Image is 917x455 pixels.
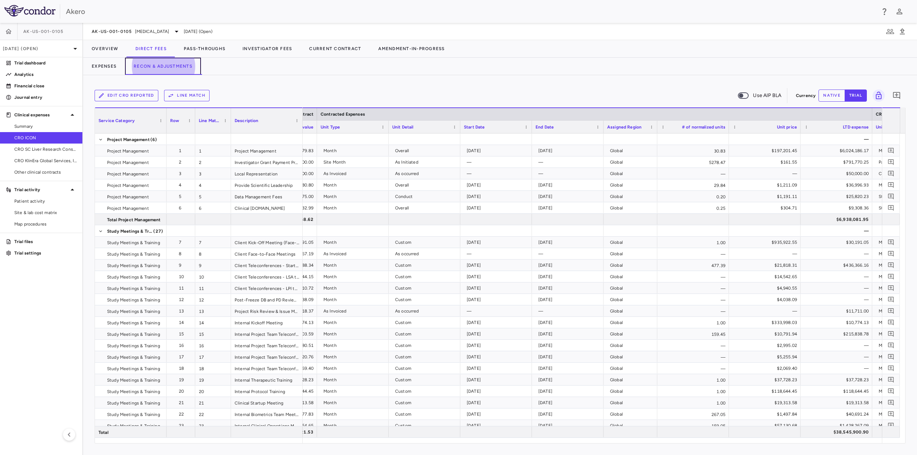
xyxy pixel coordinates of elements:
div: — [735,168,797,179]
div: $935,922.55 [735,237,797,248]
div: 0.25 [657,202,729,213]
div: — [657,271,729,282]
div: Client Kick-Off Meeting (Face-to-Face) [231,237,303,248]
div: 5 [173,191,192,202]
span: Study Meetings & Training [107,248,160,260]
span: Description [235,118,259,123]
svg: Add comment [888,159,894,165]
div: Conduct [395,191,457,202]
button: Add comment [886,318,896,327]
div: $6,938,081.95 [807,214,869,225]
div: 2 [195,156,231,168]
span: End Date [536,125,554,130]
div: Custom [395,271,457,282]
div: $4,038.09 [735,294,797,305]
button: native [818,89,845,102]
div: 2 [173,156,192,168]
div: [DATE] [538,271,600,282]
div: Overall [395,145,457,156]
span: You do not have permission to lock or unlock grids [870,89,885,102]
button: Pass-Throughs [175,40,234,57]
div: 1.00 [657,386,729,397]
span: Project Management [107,180,149,191]
button: Add comment [886,295,896,304]
div: Custom [395,282,457,294]
div: — [807,294,869,305]
div: Custom [395,260,457,271]
span: CRO SC Liver Research Consortium LLC [14,146,77,153]
div: 1.00 [657,397,729,408]
div: Overall [395,179,457,191]
span: Project Management [107,168,149,180]
div: 159.45 [657,328,729,339]
button: Add comment [886,237,896,247]
span: Line Match [199,118,221,123]
div: Site Month [323,156,385,168]
div: Global [610,282,654,294]
button: Add comment [886,157,896,167]
div: $21,818.31 [735,260,797,271]
div: Internal Clinical Operations Meetings [231,420,303,431]
span: (27) [153,226,163,237]
p: Journal entry [14,94,77,101]
p: Clinical expenses [14,112,68,118]
svg: Add comment [888,296,894,303]
div: 1.00 [657,237,729,248]
div: 159.05 [657,420,729,431]
button: Current Contract [301,40,370,57]
button: Add comment [886,306,896,316]
div: $36,996.93 [807,179,869,191]
span: Contracted Expenses [321,112,365,117]
div: — [657,168,729,179]
div: [DATE] [467,260,528,271]
div: — [657,305,729,316]
div: Month [323,260,385,271]
button: Add comment [886,375,896,384]
div: As Invoiced [323,168,385,179]
svg: Add comment [888,273,894,280]
p: Trial settings [14,250,77,256]
div: 20 [195,386,231,397]
div: 29.84 [657,179,729,190]
span: Contract [295,112,313,117]
button: Overview [83,40,127,57]
span: Project Management [107,203,149,214]
div: [DATE] [538,282,600,294]
button: Direct Fees [127,40,175,57]
div: $791,770.25 [807,156,869,168]
div: $6,024,186.17 [807,145,869,156]
div: Data Management Fees [231,191,303,202]
div: 15 [195,328,231,339]
div: 19 [195,374,231,385]
div: 1 [195,145,231,156]
div: Custom [395,237,457,248]
div: [DATE] [467,179,528,191]
svg: Add comment [888,353,894,360]
div: 3 [195,168,231,179]
svg: Add comment [892,91,901,100]
div: Month [323,191,385,202]
button: Investigator Fees [234,40,301,57]
div: Global [610,202,654,214]
div: [DATE] [467,145,528,156]
div: [DATE] [467,202,528,214]
button: Add comment [886,421,896,430]
div: Month [323,294,385,305]
span: Total Project Management [107,214,161,226]
div: 0.20 [657,191,729,202]
div: 12 [173,294,192,305]
span: LTD expense [843,125,869,130]
svg: Add comment [888,193,894,200]
svg: Add comment [888,376,894,383]
div: Client Teleconferences - LPI to DBL [231,282,303,294]
div: 18 [195,363,231,374]
span: Project Management [107,191,149,203]
span: Service Category [99,118,135,123]
button: Add comment [886,363,896,373]
div: Internal Project Team Teleconferences - LSA to LPI [231,340,303,351]
div: 3 [173,168,192,179]
span: Study Meetings & Training [107,271,160,283]
div: As occurred [395,168,457,179]
div: 13 [195,305,231,316]
button: Line Match [164,90,210,101]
